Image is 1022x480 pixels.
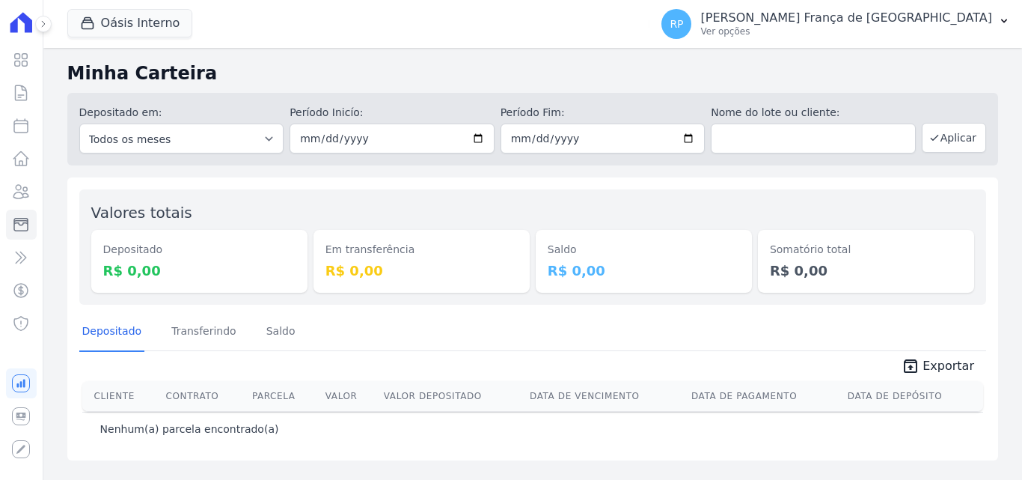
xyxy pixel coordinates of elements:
a: unarchive Exportar [890,357,986,378]
p: [PERSON_NAME] França de [GEOGRAPHIC_DATA] [700,10,992,25]
span: RP [670,19,683,29]
th: Cliente [82,381,160,411]
dt: Depositado [103,242,296,258]
th: Data de Pagamento [685,381,842,411]
th: Parcela [246,381,319,411]
label: Valores totais [91,204,192,222]
dd: R$ 0,00 [325,261,518,281]
a: Transferindo [168,313,239,352]
dt: Saldo [548,242,740,258]
th: Valor [319,381,378,411]
dt: Somatório total [770,242,962,258]
th: Valor Depositado [378,381,524,411]
button: Aplicar [922,123,986,153]
th: Data de Depósito [842,381,983,411]
label: Período Fim: [501,105,706,121]
dt: Em transferência [325,242,518,258]
label: Período Inicío: [290,105,495,121]
a: Saldo [263,313,299,352]
h2: Minha Carteira [67,60,998,87]
dd: R$ 0,00 [103,261,296,281]
p: Nenhum(a) parcela encontrado(a) [100,422,279,437]
dd: R$ 0,00 [548,261,740,281]
button: RP [PERSON_NAME] França de [GEOGRAPHIC_DATA] Ver opções [649,3,1022,45]
th: Contrato [160,381,246,411]
button: Oásis Interno [67,9,193,37]
label: Nome do lote ou cliente: [711,105,916,121]
th: Data de Vencimento [524,381,685,411]
dd: R$ 0,00 [770,261,962,281]
i: unarchive [902,357,920,375]
span: Exportar [922,357,974,375]
label: Depositado em: [79,106,162,118]
a: Depositado [79,313,145,352]
p: Ver opções [700,25,992,37]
